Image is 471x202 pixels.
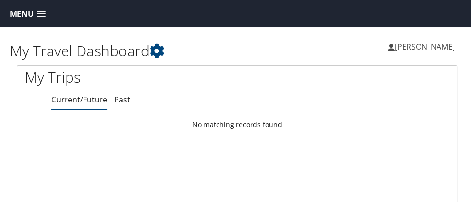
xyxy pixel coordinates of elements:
a: Current/Future [51,94,107,104]
a: Past [114,94,130,104]
a: Menu [5,5,50,21]
h1: My Travel Dashboard [10,40,237,61]
td: No matching records found [17,116,457,133]
h1: My Trips [25,67,230,87]
span: Menu [10,9,34,18]
a: [PERSON_NAME] [388,32,465,61]
span: [PERSON_NAME] [395,41,455,51]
